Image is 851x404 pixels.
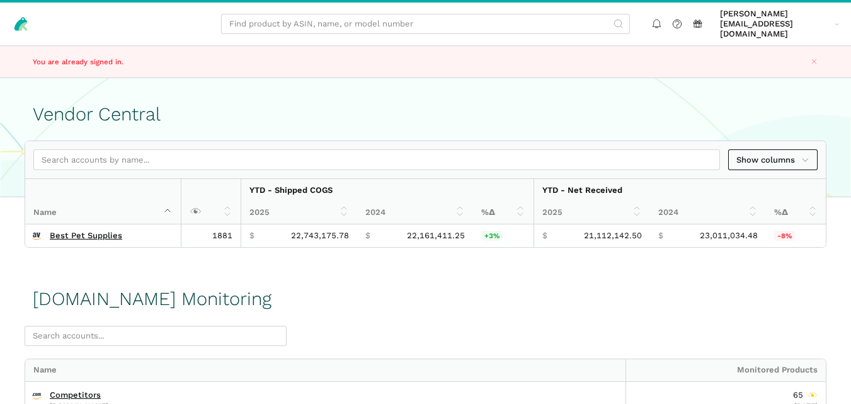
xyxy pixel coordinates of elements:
[793,390,818,400] div: 65
[473,224,534,247] td: 2.63%
[33,104,818,125] h1: Vendor Central
[766,224,826,247] td: -8.25%
[650,202,766,224] th: 2024: activate to sort column ascending
[357,202,473,224] th: 2024: activate to sort column ascending
[241,202,357,224] th: 2025: activate to sort column ascending
[720,9,830,40] span: [PERSON_NAME][EMAIL_ADDRESS][DOMAIN_NAME]
[534,202,650,224] th: 2025: activate to sort column ascending
[181,179,241,224] th: : activate to sort column ascending
[807,54,821,69] button: Close
[249,231,254,241] span: $
[50,231,122,241] a: Best Pet Supplies
[25,326,287,347] input: Search accounts...
[25,179,181,224] th: Name : activate to sort column descending
[736,154,809,166] span: Show columns
[728,149,818,170] a: Show columns
[542,185,622,195] strong: YTD - Net Received
[33,149,720,170] input: Search accounts by name...
[50,390,101,400] a: Competitors
[766,202,826,224] th: %Δ: activate to sort column ascending
[716,7,843,42] a: [PERSON_NAME][EMAIL_ADDRESS][DOMAIN_NAME]
[249,185,333,195] strong: YTD - Shipped COGS
[473,202,534,224] th: %Δ: activate to sort column ascending
[542,231,547,241] span: $
[33,57,319,67] p: You are already signed in.
[25,359,625,382] div: Name
[481,231,503,241] span: +3%
[33,289,271,309] h1: [DOMAIN_NAME] Monitoring
[584,231,642,241] span: 21,112,142.50
[291,231,349,241] span: 22,743,175.78
[774,231,795,241] span: -8%
[625,359,826,382] div: Monitored Products
[365,231,370,241] span: $
[407,231,465,241] span: 22,161,411.25
[700,231,758,241] span: 23,011,034.48
[221,14,630,35] input: Find product by ASIN, name, or model number
[658,231,663,241] span: $
[181,224,241,247] td: 1881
